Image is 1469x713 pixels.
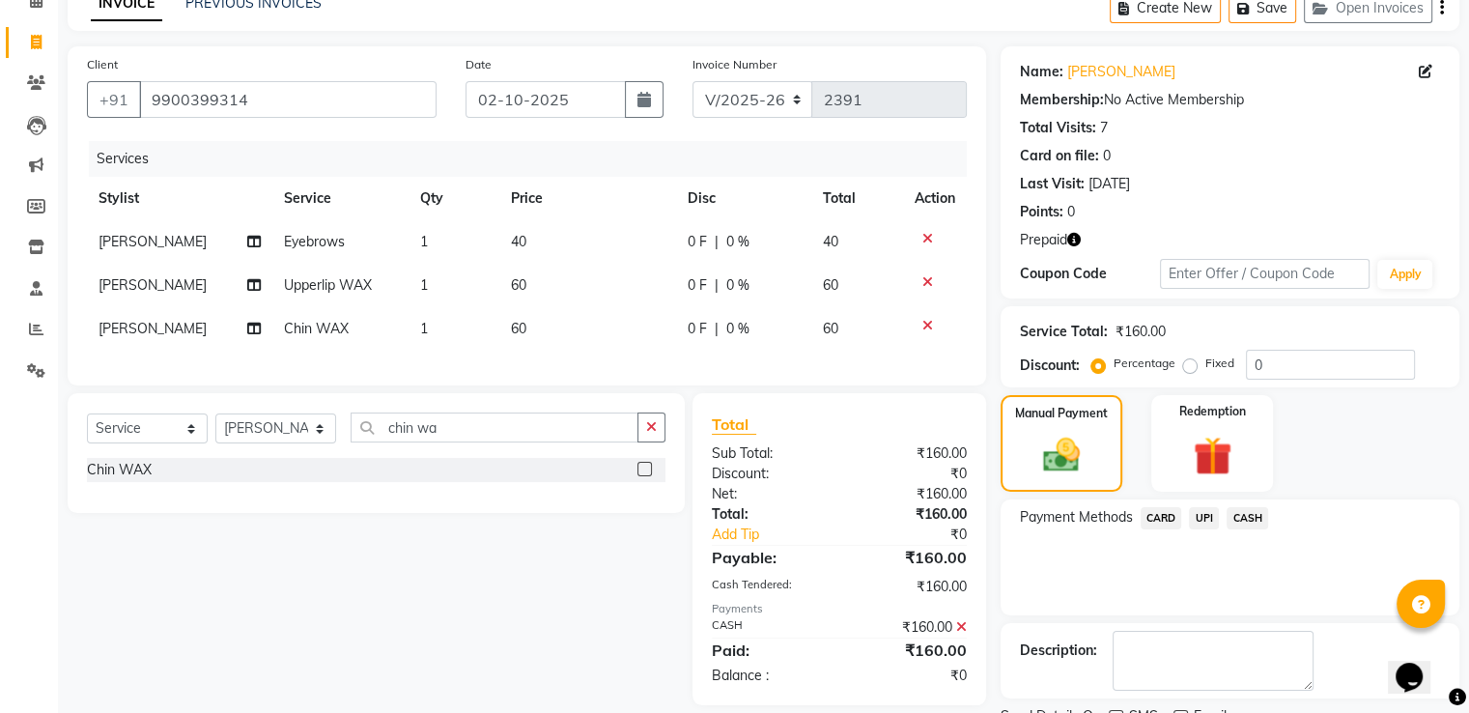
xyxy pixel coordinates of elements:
div: Description: [1020,641,1097,661]
div: ₹0 [839,464,981,484]
div: ₹160.00 [839,639,981,662]
div: CASH [697,617,839,638]
div: ₹160.00 [839,504,981,525]
div: [DATE] [1088,174,1130,194]
div: Payments [712,601,967,617]
iframe: chat widget [1388,636,1450,694]
div: Points: [1020,202,1063,222]
span: 1 [420,276,428,294]
div: Paid: [697,639,839,662]
span: Total [712,414,756,435]
th: Total [811,177,903,220]
img: _cash.svg [1031,434,1091,476]
label: Fixed [1205,355,1234,372]
div: ₹160.00 [839,484,981,504]
div: Balance : [697,666,839,686]
span: 60 [823,276,838,294]
th: Stylist [87,177,272,220]
span: | [715,319,719,339]
span: 1 [420,320,428,337]
div: ₹160.00 [839,577,981,597]
div: ₹0 [839,666,981,686]
label: Percentage [1114,355,1175,372]
div: ₹160.00 [839,443,981,464]
span: Chin WAX [284,320,349,337]
span: 40 [511,233,526,250]
div: ₹0 [862,525,980,545]
div: 0 [1103,146,1111,166]
span: 1 [420,233,428,250]
div: ₹160.00 [1116,322,1166,342]
button: Apply [1377,260,1432,289]
div: Services [89,141,981,177]
span: Prepaid [1020,230,1067,250]
img: _gift.svg [1181,432,1244,480]
div: Discount: [697,464,839,484]
div: Service Total: [1020,322,1108,342]
button: +91 [87,81,141,118]
span: | [715,275,719,296]
span: 0 % [726,275,749,296]
label: Redemption [1179,403,1246,420]
div: Coupon Code [1020,264,1160,284]
div: ₹160.00 [839,617,981,638]
span: 0 F [688,319,707,339]
span: [PERSON_NAME] [99,320,207,337]
th: Qty [409,177,499,220]
th: Disc [676,177,811,220]
span: 0 F [688,275,707,296]
span: CASH [1227,507,1268,529]
span: 0 % [726,319,749,339]
span: | [715,232,719,252]
div: Name: [1020,62,1063,82]
div: Total: [697,504,839,525]
span: 0 F [688,232,707,252]
div: Last Visit: [1020,174,1085,194]
span: [PERSON_NAME] [99,233,207,250]
div: 7 [1100,118,1108,138]
a: Add Tip [697,525,862,545]
label: Invoice Number [692,56,777,73]
div: Card on file: [1020,146,1099,166]
input: Search or Scan [351,413,638,442]
span: Payment Methods [1020,507,1133,528]
div: ₹160.00 [839,546,981,569]
span: 40 [823,233,838,250]
div: Chin WAX [87,460,152,480]
th: Service [272,177,409,220]
span: Eyebrows [284,233,345,250]
input: Search by Name/Mobile/Email/Code [139,81,437,118]
label: Date [466,56,492,73]
label: Client [87,56,118,73]
label: Manual Payment [1015,405,1108,422]
div: Membership: [1020,90,1104,110]
a: [PERSON_NAME] [1067,62,1175,82]
div: Net: [697,484,839,504]
div: Payable: [697,546,839,569]
span: 0 % [726,232,749,252]
span: 60 [511,320,526,337]
input: Enter Offer / Coupon Code [1160,259,1370,289]
span: 60 [823,320,838,337]
div: 0 [1067,202,1075,222]
span: [PERSON_NAME] [99,276,207,294]
span: UPI [1189,507,1219,529]
div: Total Visits: [1020,118,1096,138]
div: Sub Total: [697,443,839,464]
div: Cash Tendered: [697,577,839,597]
span: 60 [511,276,526,294]
th: Price [499,177,676,220]
div: Discount: [1020,356,1080,376]
span: Upperlip WAX [284,276,372,294]
div: No Active Membership [1020,90,1440,110]
span: CARD [1141,507,1182,529]
th: Action [903,177,967,220]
